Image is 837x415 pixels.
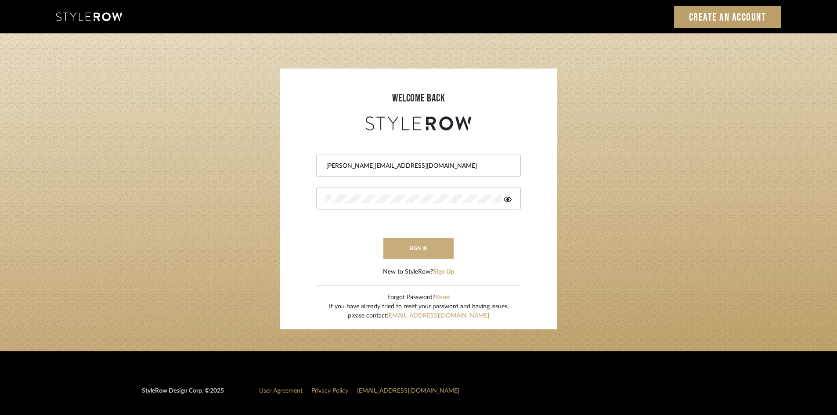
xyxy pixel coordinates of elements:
[329,302,509,321] div: If you have already tried to reset your password and having issues, please contact
[435,293,450,302] button: Reset
[357,388,459,394] a: [EMAIL_ADDRESS][DOMAIN_NAME]
[289,90,548,106] div: welcome back
[383,267,454,277] div: New to StyleRow?
[433,267,454,277] button: Sign Up
[674,6,781,28] a: Create an Account
[325,162,509,170] input: Email Address
[329,293,509,302] div: Forgot Password?
[142,386,224,403] div: StyleRow Design Corp. ©2025
[383,238,454,259] button: sign in
[259,388,303,394] a: User Agreement
[311,388,348,394] a: Privacy Policy
[387,313,489,319] a: [EMAIL_ADDRESS][DOMAIN_NAME]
